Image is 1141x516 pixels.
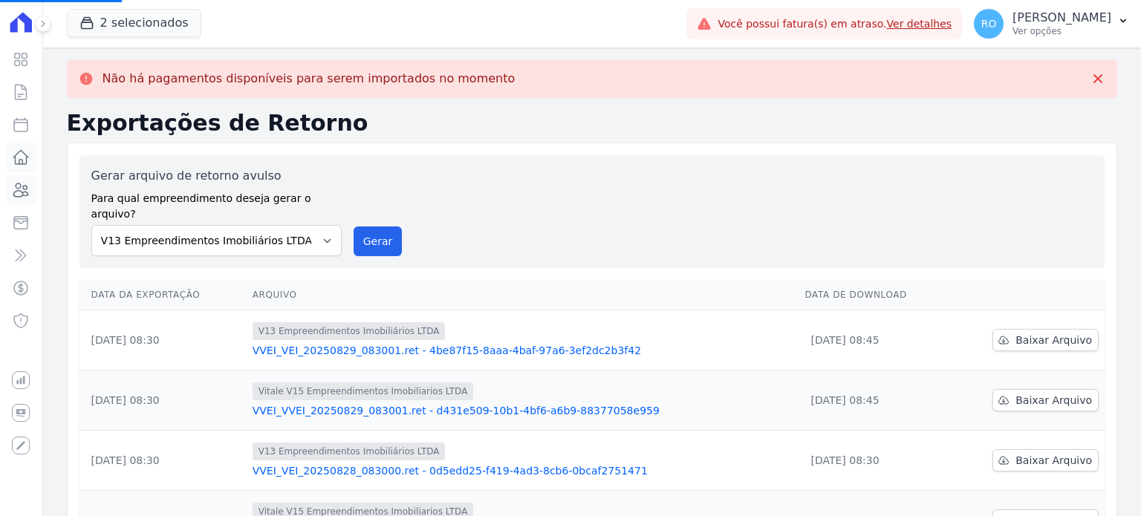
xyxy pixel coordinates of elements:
[992,389,1099,411] a: Baixar Arquivo
[253,403,793,418] a: VVEI_VVEI_20250829_083001.ret - d431e509-10b1-4bf6-a6b9-88377058e959
[91,185,342,222] label: Para qual empreendimento deseja gerar o arquivo?
[1015,333,1092,347] span: Baixar Arquivo
[79,310,247,370] td: [DATE] 08:30
[79,431,247,491] td: [DATE] 08:30
[79,370,247,431] td: [DATE] 08:30
[992,449,1099,471] a: Baixar Arquivo
[962,3,1141,45] button: RO [PERSON_NAME] Ver opções
[79,280,247,310] th: Data da Exportação
[718,16,952,32] span: Você possui fatura(s) em atraso.
[253,463,793,478] a: VVEI_VEI_20250828_083000.ret - 0d5edd25-f419-4ad3-8cb6-0bcaf2751471
[887,18,952,30] a: Ver detalhes
[992,329,1099,351] a: Baixar Arquivo
[1015,453,1092,468] span: Baixar Arquivo
[799,280,949,310] th: Data de Download
[354,226,403,256] button: Gerar
[253,382,474,400] span: Vitale V15 Empreendimentos Imobiliarios LTDA
[253,322,446,340] span: V13 Empreendimentos Imobiliários LTDA
[799,370,949,431] td: [DATE] 08:45
[1015,393,1092,408] span: Baixar Arquivo
[67,9,201,37] button: 2 selecionados
[253,343,793,358] a: VVEI_VEI_20250829_083001.ret - 4be87f15-8aaa-4baf-97a6-3ef2dc2b3f42
[67,110,1117,137] h2: Exportações de Retorno
[1012,25,1111,37] p: Ver opções
[103,71,516,86] p: Não há pagamentos disponíveis para serem importados no momento
[1012,10,1111,25] p: [PERSON_NAME]
[253,442,446,460] span: V13 Empreendimentos Imobiliários LTDA
[799,431,949,491] td: [DATE] 08:30
[799,310,949,370] td: [DATE] 08:45
[247,280,799,310] th: Arquivo
[981,19,997,29] span: RO
[91,167,342,185] label: Gerar arquivo de retorno avulso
